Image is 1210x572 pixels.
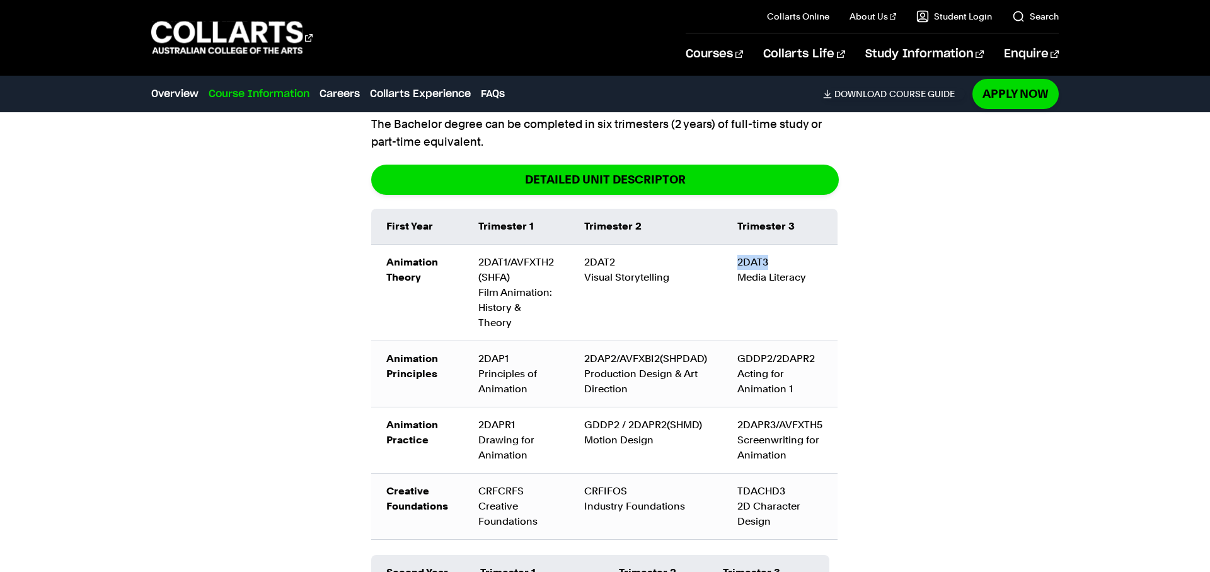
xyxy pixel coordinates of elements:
div: Go to homepage [151,20,313,55]
td: First Year [371,209,463,245]
strong: Animation Theory [386,256,438,283]
div: CRFCRFS Creative Foundations [478,484,554,529]
td: 2DAT1/AVFXTH2 (SHFA) Film Animation: History & Theory [463,245,569,341]
div: GDDP2/2DAPR2 Acting for Animation 1 [737,351,822,397]
a: Collarts Experience [370,86,471,102]
a: FAQs [481,86,505,102]
div: TDACHD3 2D Character Design [737,484,822,529]
div: 2DAP2/AVFXBI2(SHPDAD) Production Design & Art Direction [584,351,707,397]
strong: Animation Principles [386,353,438,380]
a: Search [1012,10,1059,23]
a: Collarts Online [767,10,829,23]
td: 2DAT3 Media Literacy [722,245,838,341]
a: Careers [320,86,360,102]
td: Trimester 1 [463,209,569,245]
td: Trimester 3 [722,209,838,245]
a: DownloadCourse Guide [823,88,965,100]
strong: Creative Foundations [386,485,448,512]
strong: Animation Practice [386,419,438,446]
a: Overview [151,86,199,102]
div: 2DAP1 Principles of Animation [478,351,554,397]
a: Courses [686,33,743,75]
a: About Us [850,10,896,23]
a: Enquire [1004,33,1059,75]
span: Download [834,88,887,100]
td: 2DAT2 Visual Storytelling [569,245,722,341]
a: Collarts Life [763,33,844,75]
a: DETAILED UNIT DESCRIPTOR [371,165,839,194]
a: Course Information [209,86,309,102]
div: CRFIFOS Industry Foundations [584,484,707,514]
td: Trimester 2 [569,209,722,245]
div: 2DAPR3/AVFXTH5 Screenwriting for Animation [737,417,822,463]
a: Apply Now [972,79,1059,108]
div: GDDP2 / 2DAPR2(SHMD) Motion Design [584,417,707,448]
div: 2DAPR1 Drawing for Animation [478,417,554,463]
a: Study Information [865,33,984,75]
p: The Bachelor degree can be completed in six trimesters (2 years) of full-time study or part-time ... [371,115,839,151]
a: Student Login [916,10,992,23]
